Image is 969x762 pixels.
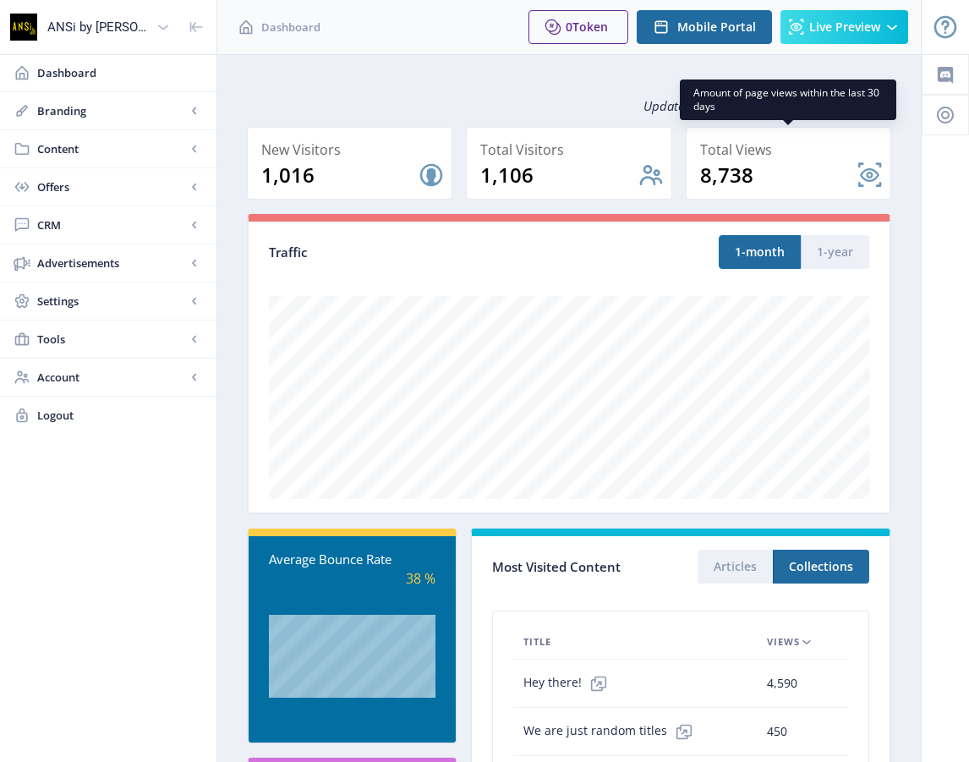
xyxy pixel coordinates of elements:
div: 1,016 [261,162,418,189]
img: properties.app_icon.png [10,14,37,41]
div: Traffic [269,243,569,262]
span: Content [37,140,186,157]
span: Offers [37,178,186,195]
span: Dashboard [261,19,320,36]
span: Logout [37,407,203,424]
span: Token [572,19,608,35]
div: 8,738 [700,162,857,189]
div: Total Visitors [480,138,664,162]
span: 38 % [406,569,435,588]
div: Most Visited Content [492,554,681,580]
span: 4,590 [767,673,797,693]
span: Mobile Portal [677,20,756,34]
button: Mobile Portal [637,10,772,44]
span: We are just random titles [523,715,701,748]
span: Dashboard [37,64,203,81]
button: Live Preview [780,10,908,44]
button: 0Token [528,10,628,44]
span: Hey there! [523,666,616,700]
div: Updated on [DATE] 21:52:38 [247,85,891,127]
button: 1-year [801,235,869,269]
div: ANSi by [PERSON_NAME] [47,8,150,46]
span: CRM [37,217,186,233]
span: 450 [767,721,787,742]
span: Tools [37,331,186,348]
button: Collections [773,550,869,584]
button: Articles [698,550,773,584]
span: Amount of page views within the last 30 days [693,86,883,113]
span: Advertisements [37,255,186,271]
div: Total Views [700,138,884,162]
span: Branding [37,102,186,119]
div: New Visitors [261,138,445,162]
span: Views [767,632,800,652]
button: 1-month [719,235,801,269]
div: Average Bounce Rate [269,550,435,569]
span: Settings [37,293,186,310]
span: Title [523,632,551,652]
span: Live Preview [809,20,880,34]
div: 1,106 [480,162,637,189]
span: Account [37,369,186,386]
